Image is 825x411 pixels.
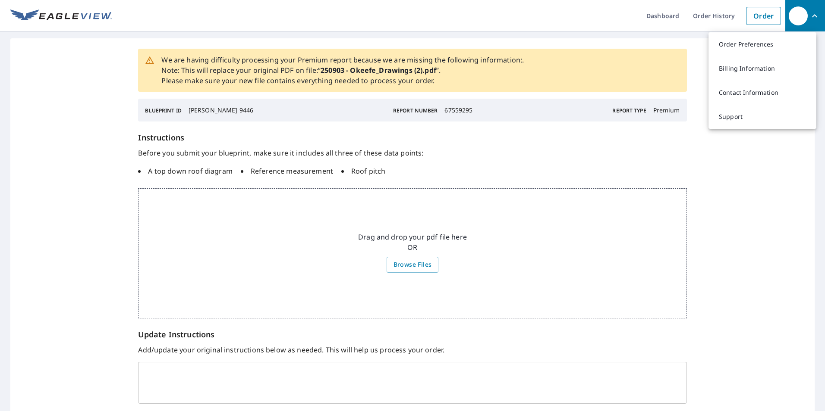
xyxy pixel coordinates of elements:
[138,329,686,340] p: Update Instructions
[241,166,333,176] li: Reference measurement
[708,32,816,56] a: Order Preferences
[138,148,686,158] p: Before you submit your blueprint, make sure it includes all three of these data points:
[393,107,438,115] p: Report Number
[746,7,781,25] a: Order
[708,56,816,81] a: Billing Information
[708,81,816,105] a: Contact Information
[10,9,112,22] img: EV Logo
[612,107,646,115] p: Report Type
[161,55,524,86] p: We are having difficulty processing your Premium report because we are missing the following info...
[341,166,386,176] li: Roof pitch
[708,105,816,129] a: Support
[138,166,232,176] li: A top down roof diagram
[145,107,181,115] p: Blueprint ID
[138,132,686,143] h6: Instructions
[321,65,436,75] strong: 250903 - Okeefe_Drawings (2).pdf
[387,257,439,273] label: Browse Files
[358,232,467,252] p: Drag and drop your pdf file here OR
[444,106,472,115] p: 67559295
[394,259,432,270] span: Browse Files
[138,345,686,355] p: Add/update your original instructions below as needed. This will help us process your order.
[653,106,680,115] p: Premium
[189,106,253,115] p: [PERSON_NAME] 9446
